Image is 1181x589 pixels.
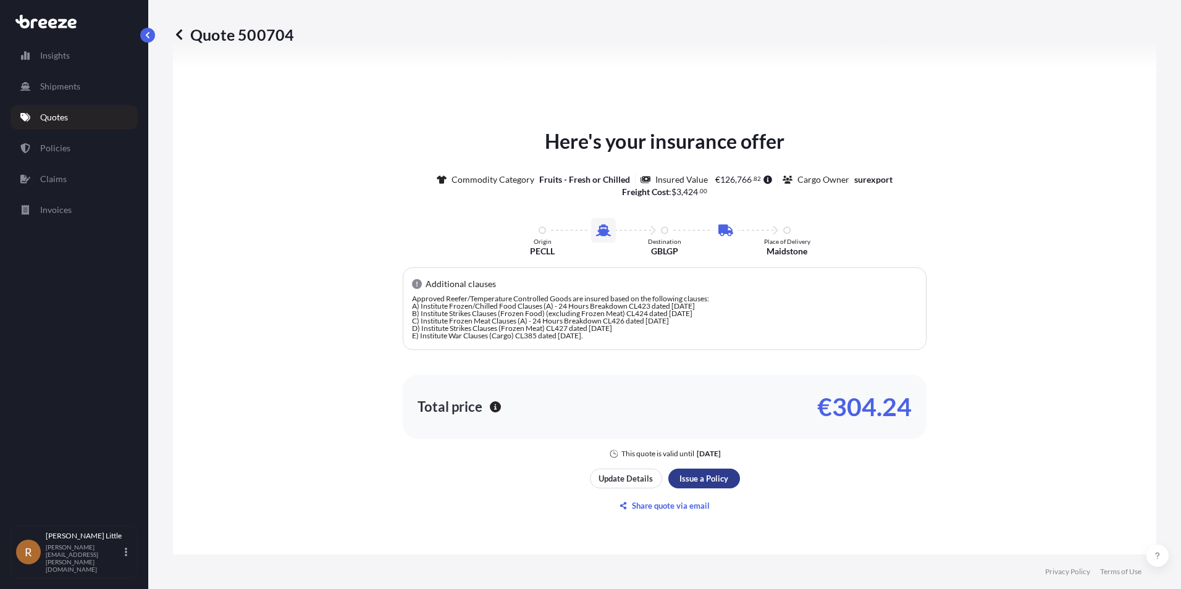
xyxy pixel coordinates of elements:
[737,175,752,184] span: 766
[452,173,534,186] p: Commodity Category
[418,401,482,413] p: Total price
[11,43,138,68] a: Insights
[655,173,708,186] p: Insured Value
[767,245,807,257] p: Maidstone
[683,188,698,196] span: 424
[676,188,681,196] span: 3
[590,469,662,488] button: Update Details
[25,546,32,558] span: R
[668,469,740,488] button: Issue a Policy
[530,245,555,257] p: PECLL
[764,238,810,245] p: Place of Delivery
[735,175,737,184] span: ,
[11,136,138,161] a: Policies
[11,198,138,222] a: Invoices
[539,173,630,186] p: Fruits - Fresh or Chilled
[651,245,678,257] p: GBLGP
[720,175,735,184] span: 126
[622,186,669,197] b: Freight Cost
[599,472,653,485] p: Update Details
[754,177,761,181] span: 82
[46,531,122,541] p: [PERSON_NAME] Little
[412,294,709,340] span: Approved Reefer/Temperature Controlled Goods are insured based on the following clauses: A) Insti...
[854,173,893,186] p: surexport
[11,74,138,99] a: Shipments
[11,105,138,130] a: Quotes
[11,167,138,191] a: Claims
[1100,567,1141,577] a: Terms of Use
[40,111,68,123] p: Quotes
[681,188,683,196] span: ,
[621,449,694,459] p: This quote is valid until
[648,238,681,245] p: Destination
[426,278,496,290] p: Additional clauses
[40,80,80,93] p: Shipments
[622,186,708,198] p: :
[715,175,720,184] span: €
[671,188,676,196] span: $
[46,543,122,573] p: [PERSON_NAME][EMAIL_ADDRESS][PERSON_NAME][DOMAIN_NAME]
[534,238,552,245] p: Origin
[40,142,70,154] p: Policies
[40,173,67,185] p: Claims
[173,25,294,44] p: Quote 500704
[1045,567,1090,577] a: Privacy Policy
[679,472,728,485] p: Issue a Policy
[752,177,754,181] span: .
[632,499,710,512] p: Share quote via email
[590,496,740,516] button: Share quote via email
[697,449,721,459] p: [DATE]
[817,397,912,417] p: €304.24
[40,204,72,216] p: Invoices
[40,49,70,62] p: Insights
[545,127,784,156] p: Here's your insurance offer
[797,173,849,186] p: Cargo Owner
[699,189,700,193] span: .
[700,189,707,193] span: 00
